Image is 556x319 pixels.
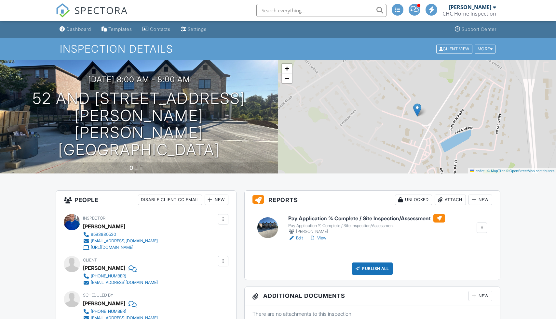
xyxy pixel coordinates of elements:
span: SPECTORA [75,3,128,17]
a: [EMAIL_ADDRESS][DOMAIN_NAME] [83,238,158,244]
div: [PERSON_NAME] [83,263,125,273]
a: Contacts [140,23,173,35]
div: [EMAIL_ADDRESS][DOMAIN_NAME] [91,280,158,285]
div: Contacts [150,26,170,32]
div: [PHONE_NUMBER] [91,274,126,279]
div: Dashboard [66,26,91,32]
div: New [468,291,492,301]
span: Client [83,258,97,262]
h3: [DATE] 8:00 am - 8:00 am [88,75,190,84]
div: [PERSON_NAME] [83,222,125,231]
h1: 52 and [STREET_ADDRESS][PERSON_NAME][PERSON_NAME] [GEOGRAPHIC_DATA] [10,90,268,159]
div: New [468,195,492,205]
div: [PERSON_NAME] [449,4,491,10]
div: [PERSON_NAME] [288,228,445,235]
div: [PERSON_NAME] [83,299,125,308]
div: Disable Client CC Email [138,195,202,205]
a: Leaflet [470,169,484,173]
div: Attach [435,195,466,205]
div: [EMAIL_ADDRESS][DOMAIN_NAME] [91,238,158,244]
span: Inspector [83,216,105,221]
h6: Pay Application % Complete / Site Inspection/Assessment [288,214,445,223]
a: [URL][DOMAIN_NAME] [83,244,158,251]
a: Edit [288,235,303,241]
a: SPECTORA [56,9,128,22]
a: [PHONE_NUMBER] [83,273,158,279]
p: There are no attachments to this inspection. [252,310,493,317]
span: | [485,169,486,173]
a: Templates [99,23,135,35]
a: © OpenStreetMap contributors [506,169,554,173]
input: Search everything... [256,4,386,17]
span: Scheduled By [83,293,113,298]
a: View [309,235,326,241]
div: 8593880530 [91,232,116,237]
div: CHC Home Inspection [442,10,496,17]
div: More [475,45,496,53]
div: Client View [436,45,472,53]
img: The Best Home Inspection Software - Spectora [56,3,70,18]
span: sq. ft. [134,166,143,171]
div: Templates [108,26,132,32]
div: [URL][DOMAIN_NAME] [91,245,133,250]
div: Pay Application % Complete / Site Inspection/Assessment [288,223,445,228]
a: [PHONE_NUMBER] [83,308,158,315]
span: + [285,64,289,72]
a: 8593880530 [83,231,158,238]
h3: People [56,191,236,209]
h1: Inspection Details [60,43,496,55]
a: Settings [178,23,209,35]
a: Client View [436,46,474,51]
img: Marker [413,103,421,117]
h3: Reports [245,191,500,209]
div: 0 [129,164,133,171]
div: Support Center [462,26,496,32]
span: − [285,74,289,82]
a: [EMAIL_ADDRESS][DOMAIN_NAME] [83,279,158,286]
a: Dashboard [57,23,94,35]
div: Publish All [352,262,393,275]
a: Support Center [452,23,499,35]
a: Zoom out [282,73,292,83]
h3: Additional Documents [245,287,500,305]
div: [PHONE_NUMBER] [91,309,126,314]
a: Pay Application % Complete / Site Inspection/Assessment Pay Application % Complete / Site Inspect... [288,214,445,235]
div: Settings [188,26,207,32]
a: Zoom in [282,64,292,73]
div: Unlocked [395,195,432,205]
a: © MapTiler [487,169,505,173]
div: New [205,195,228,205]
